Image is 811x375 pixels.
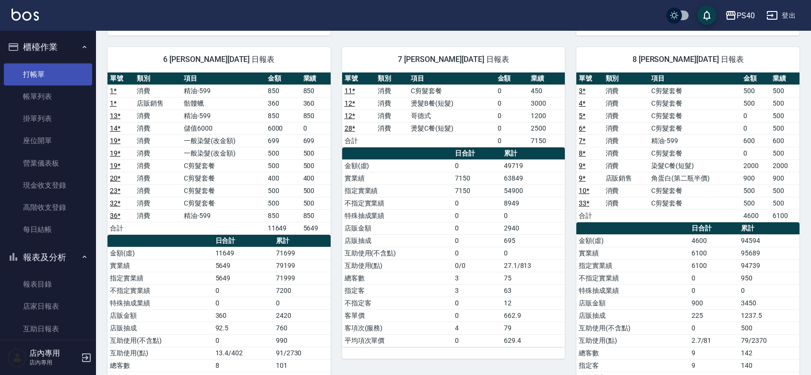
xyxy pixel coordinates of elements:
[770,197,799,209] td: 500
[603,97,649,109] td: 消費
[107,334,213,347] td: 互助使用(不含點)
[213,322,274,334] td: 92.5
[4,245,92,270] button: 報表及分析
[649,109,741,122] td: C剪髮套餐
[342,209,453,222] td: 特殊抽成業績
[741,73,770,85] th: 金額
[4,108,92,130] a: 掛單列表
[301,122,331,134] td: 0
[134,209,181,222] td: 消費
[770,73,799,85] th: 業績
[181,85,265,97] td: 精油-599
[528,73,565,85] th: 業績
[453,297,501,309] td: 0
[181,184,265,197] td: C剪髮套餐
[213,334,274,347] td: 0
[107,222,134,234] td: 合計
[576,73,799,222] table: a dense table
[4,340,92,362] a: 互助排行榜
[689,309,739,322] td: 225
[107,259,213,272] td: 實業績
[265,97,301,109] td: 360
[107,247,213,259] td: 金額(虛)
[301,184,331,197] td: 500
[181,172,265,184] td: C剪髮套餐
[274,259,331,272] td: 79199
[107,73,134,85] th: 單號
[576,284,689,297] td: 特殊抽成業績
[603,122,649,134] td: 消費
[107,347,213,359] td: 互助使用(點)
[119,55,319,64] span: 6 [PERSON_NAME][DATE] 日報表
[741,147,770,159] td: 0
[107,284,213,297] td: 不指定實業績
[528,109,565,122] td: 1200
[342,284,453,297] td: 指定客
[107,297,213,309] td: 特殊抽成業績
[301,172,331,184] td: 400
[342,73,565,147] table: a dense table
[134,197,181,209] td: 消費
[689,359,739,372] td: 9
[265,134,301,147] td: 699
[134,109,181,122] td: 消費
[29,349,78,358] h5: 店內專用
[689,322,739,334] td: 0
[213,259,274,272] td: 5649
[741,134,770,147] td: 600
[495,85,528,97] td: 0
[576,359,689,372] td: 指定客
[274,359,331,372] td: 101
[501,222,565,234] td: 2940
[453,197,501,209] td: 0
[649,97,741,109] td: C剪髮套餐
[739,222,799,235] th: 累計
[274,235,331,247] th: 累計
[453,309,501,322] td: 0
[741,197,770,209] td: 500
[689,284,739,297] td: 0
[134,184,181,197] td: 消費
[342,222,453,234] td: 店販金額
[501,147,565,160] th: 累計
[408,85,495,97] td: C剪髮套餐
[770,209,799,222] td: 6100
[274,284,331,297] td: 7200
[4,295,92,317] a: 店家日報表
[342,272,453,284] td: 總客數
[603,134,649,147] td: 消費
[301,197,331,209] td: 500
[603,184,649,197] td: 消費
[274,334,331,347] td: 990
[301,73,331,85] th: 業績
[741,172,770,184] td: 900
[770,97,799,109] td: 500
[689,297,739,309] td: 900
[134,159,181,172] td: 消費
[689,334,739,347] td: 2.7/81
[342,184,453,197] td: 指定實業績
[265,122,301,134] td: 6000
[603,85,649,97] td: 消費
[603,109,649,122] td: 消費
[576,259,689,272] td: 指定實業績
[739,297,799,309] td: 3450
[4,63,92,85] a: 打帳單
[770,109,799,122] td: 500
[342,309,453,322] td: 客單價
[453,172,501,184] td: 7150
[375,73,408,85] th: 類別
[649,85,741,97] td: C剪髮套餐
[265,159,301,172] td: 500
[576,247,689,259] td: 實業績
[181,147,265,159] td: 一般染髮(改金額)
[4,174,92,196] a: 現金收支登錄
[265,85,301,97] td: 850
[603,147,649,159] td: 消費
[649,134,741,147] td: 精油-599
[134,122,181,134] td: 消費
[181,134,265,147] td: 一般染髮(改金額)
[408,97,495,109] td: 燙髮B餐(短髮)
[739,234,799,247] td: 94594
[495,73,528,85] th: 金額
